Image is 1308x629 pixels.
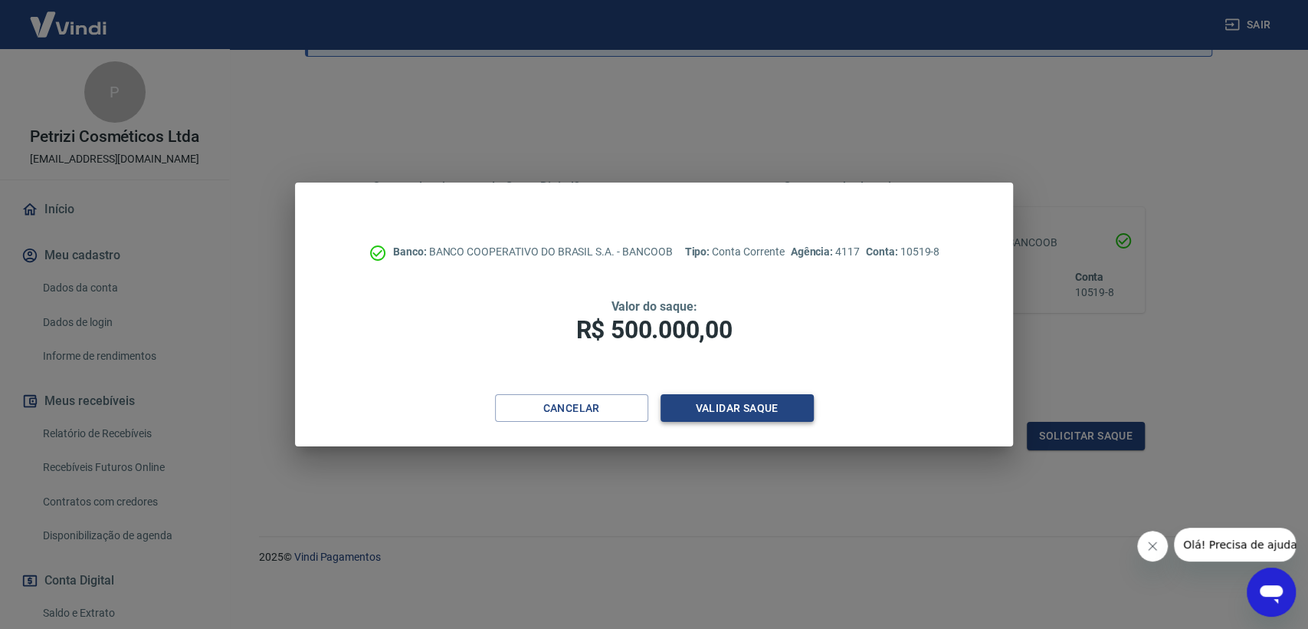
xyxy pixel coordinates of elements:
[1137,531,1168,561] iframe: Fechar mensagem
[684,244,784,260] p: Conta Corrente
[866,244,939,260] p: 10519-8
[866,245,900,258] span: Conta:
[393,244,673,260] p: BANCO COOPERATIVO DO BRASIL S.A. - BANCOOB
[1174,528,1296,561] iframe: Mensagem da empresa
[790,245,835,258] span: Agência:
[495,394,648,423] button: Cancelar
[393,245,429,258] span: Banco:
[790,244,859,260] p: 4117
[1247,568,1296,617] iframe: Botão para abrir a janela de mensagens
[611,299,697,314] span: Valor do saque:
[684,245,712,258] span: Tipo:
[576,315,733,344] span: R$ 500.000,00
[9,11,129,23] span: Olá! Precisa de ajuda?
[661,394,814,423] button: Validar saque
